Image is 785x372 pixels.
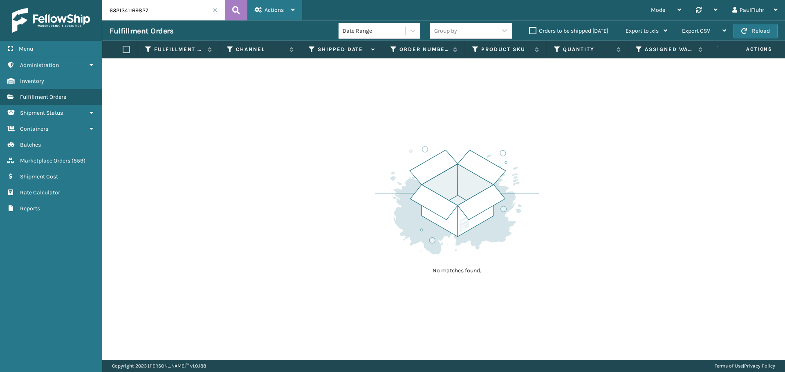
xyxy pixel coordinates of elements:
label: Orders to be shipped [DATE] [529,27,608,34]
a: Privacy Policy [744,363,775,369]
span: Shipment Status [20,109,63,116]
label: Channel [236,46,285,53]
label: Product SKU [481,46,531,53]
h3: Fulfillment Orders [110,26,173,36]
span: Reports [20,205,40,212]
label: Assigned Warehouse [645,46,694,53]
span: Rate Calculator [20,189,60,196]
span: Shipment Cost [20,173,58,180]
div: | [715,360,775,372]
label: Quantity [563,46,612,53]
span: Menu [19,45,33,52]
span: Batches [20,141,41,148]
span: Fulfillment Orders [20,94,66,100]
button: Reload [733,24,778,38]
span: Actions [265,7,284,13]
p: Copyright 2023 [PERSON_NAME]™ v 1.0.188 [112,360,206,372]
span: Administration [20,62,59,69]
div: Date Range [343,27,406,35]
span: ( 559 ) [72,157,85,164]
span: Containers [20,125,48,132]
span: Mode [651,7,665,13]
a: Terms of Use [715,363,743,369]
span: Marketplace Orders [20,157,70,164]
label: Shipped Date [318,46,367,53]
span: Export CSV [682,27,710,34]
label: Fulfillment Order Id [154,46,204,53]
span: Export to .xls [626,27,659,34]
img: logo [12,8,90,33]
span: Inventory [20,78,44,85]
div: Group by [434,27,457,35]
span: Actions [720,42,777,56]
label: Order Number [399,46,449,53]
